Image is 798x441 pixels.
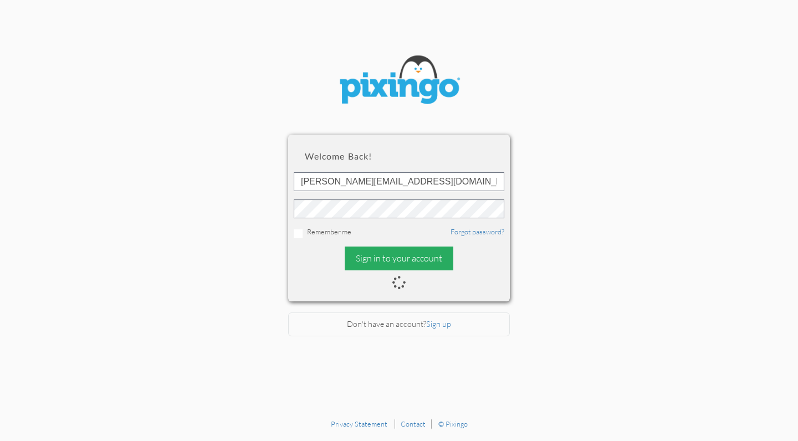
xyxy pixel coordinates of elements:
a: Privacy Statement [331,419,387,428]
div: Don't have an account? [288,312,510,336]
a: Sign up [426,319,451,329]
input: ID or Email [294,172,504,191]
a: © Pixingo [438,419,468,428]
img: pixingo logo [332,50,465,112]
a: Contact [401,419,426,428]
h2: Welcome back! [305,151,493,161]
div: Remember me [294,227,504,238]
div: Sign in to your account [345,247,453,270]
a: Forgot password? [451,227,504,236]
